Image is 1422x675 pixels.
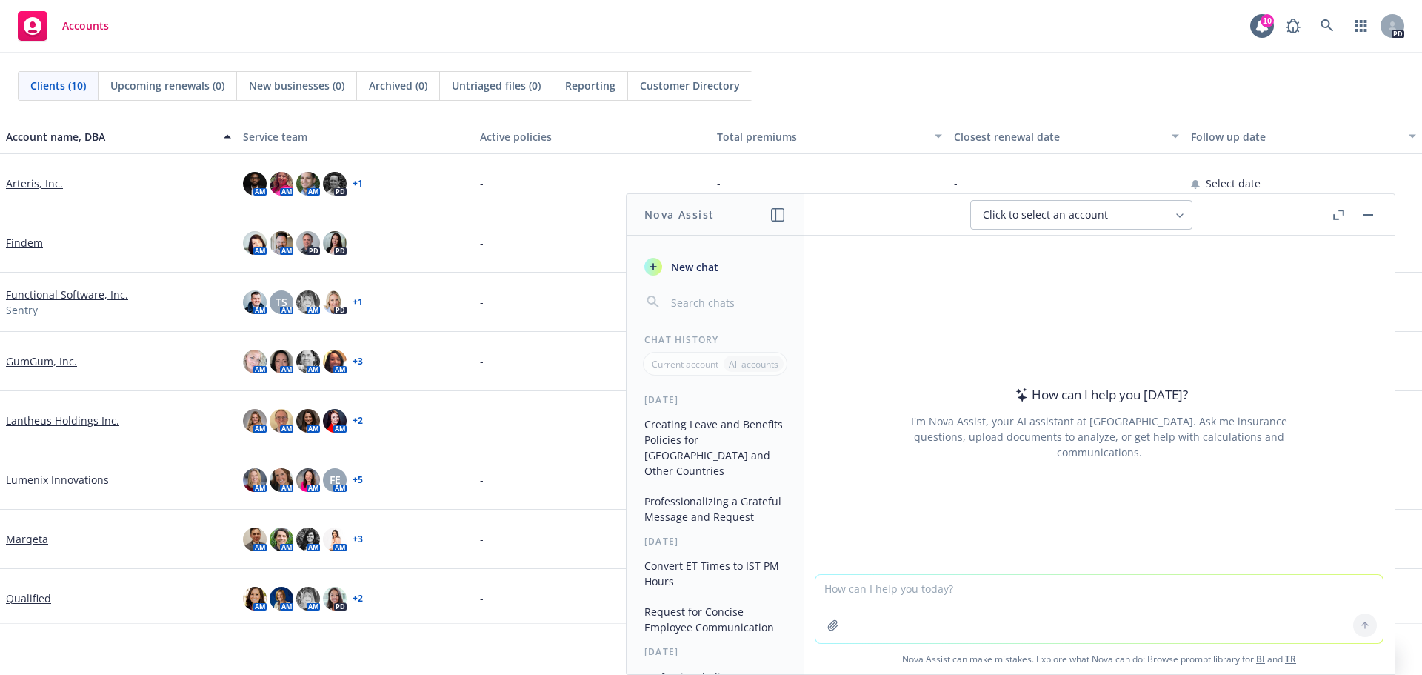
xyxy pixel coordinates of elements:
span: Click to select an account [983,207,1108,222]
button: Service team [237,119,474,154]
span: Nova Assist can make mistakes. Explore what Nova can do: Browse prompt library for and [810,644,1389,674]
span: - [480,294,484,310]
img: photo [323,350,347,373]
span: - [480,472,484,488]
span: - [480,413,484,428]
span: - [480,531,484,547]
img: photo [296,290,320,314]
img: photo [323,172,347,196]
img: photo [296,172,320,196]
img: photo [296,528,320,551]
img: photo [323,587,347,611]
img: photo [243,231,267,255]
p: All accounts [729,358,778,370]
span: Select date [1206,176,1261,191]
button: Creating Leave and Benefits Policies for [GEOGRAPHIC_DATA] and Other Countries [638,412,792,483]
a: Lumenix Innovations [6,472,109,488]
a: BI [1256,653,1265,665]
span: New chat [668,259,718,275]
span: Archived (0) [369,78,427,93]
span: - [480,591,484,606]
button: Total premiums [711,119,948,154]
button: Convert ET Times to IST PM Hours [638,553,792,593]
div: Service team [243,129,468,144]
button: Follow up date [1185,119,1422,154]
button: Closest renewal date [948,119,1185,154]
span: - [717,176,721,191]
span: - [480,235,484,250]
img: photo [296,409,320,433]
span: - [480,176,484,191]
button: Click to select an account [970,200,1192,230]
img: photo [323,409,347,433]
a: Functional Software, Inc. [6,287,128,302]
span: Untriaged files (0) [452,78,541,93]
img: photo [323,528,347,551]
span: - [954,176,958,191]
img: photo [270,409,293,433]
span: Accounts [62,20,109,32]
span: Clients (10) [30,78,86,93]
a: Search [1312,11,1342,41]
button: Request for Concise Employee Communication [638,599,792,639]
span: FE [330,472,341,488]
a: TR [1285,653,1296,665]
img: photo [323,231,347,255]
a: Switch app [1346,11,1376,41]
div: Closest renewal date [954,129,1163,144]
div: Chat History [627,333,804,346]
img: photo [243,587,267,611]
a: Findem [6,235,43,250]
h1: Nova Assist [644,207,714,222]
a: Marqeta [6,531,48,547]
img: photo [296,350,320,373]
img: photo [296,468,320,492]
span: - [480,353,484,369]
div: [DATE] [627,645,804,658]
img: photo [270,172,293,196]
button: New chat [638,253,792,280]
a: + 3 [353,535,363,544]
a: Lantheus Holdings Inc. [6,413,119,428]
span: Customer Directory [640,78,740,93]
img: photo [296,231,320,255]
img: photo [270,231,293,255]
img: photo [243,528,267,551]
button: Professionalizing a Grateful Message and Request [638,489,792,529]
a: + 5 [353,476,363,485]
span: Upcoming renewals (0) [110,78,224,93]
img: photo [270,350,293,373]
img: photo [243,409,267,433]
p: Current account [652,358,718,370]
img: photo [243,350,267,373]
a: + 3 [353,357,363,366]
input: Search chats [668,292,786,313]
span: Reporting [565,78,615,93]
a: + 1 [353,179,363,188]
div: [DATE] [627,393,804,406]
a: Qualified [6,591,51,606]
img: photo [270,528,293,551]
a: Report a Bug [1278,11,1308,41]
span: Sentry [6,302,38,318]
img: photo [270,587,293,611]
a: GumGum, Inc. [6,353,77,369]
span: New businesses (0) [249,78,344,93]
span: TS [276,294,287,310]
img: photo [270,468,293,492]
a: Accounts [12,5,115,47]
div: [DATE] [627,535,804,548]
button: Active policies [474,119,711,154]
a: + 2 [353,416,363,425]
div: How can I help you [DATE]? [1011,385,1188,405]
div: Follow up date [1191,129,1400,144]
img: photo [243,290,267,314]
div: Total premiums [717,129,926,144]
div: Active policies [480,129,705,144]
div: 10 [1261,14,1274,27]
a: + 2 [353,594,363,603]
div: I'm Nova Assist, your AI assistant at [GEOGRAPHIC_DATA]. Ask me insurance questions, upload docum... [891,413,1307,460]
a: Arteris, Inc. [6,176,63,191]
div: Account name, DBA [6,129,215,144]
img: photo [296,587,320,611]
